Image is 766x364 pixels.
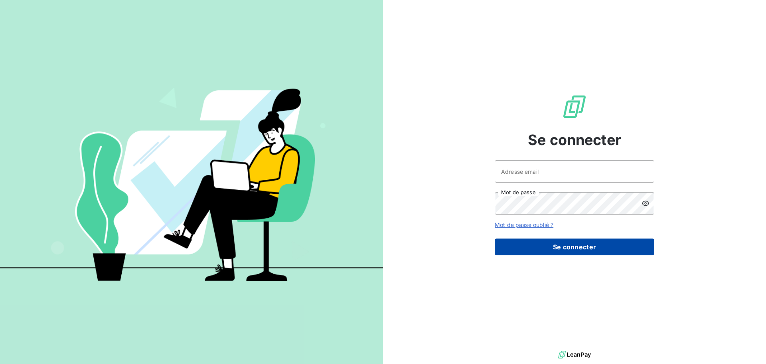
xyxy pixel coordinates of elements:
[495,221,553,228] a: Mot de passe oublié ?
[528,129,621,151] span: Se connecter
[495,160,654,183] input: placeholder
[495,239,654,255] button: Se connecter
[558,349,591,361] img: logo
[562,94,587,119] img: Logo LeanPay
